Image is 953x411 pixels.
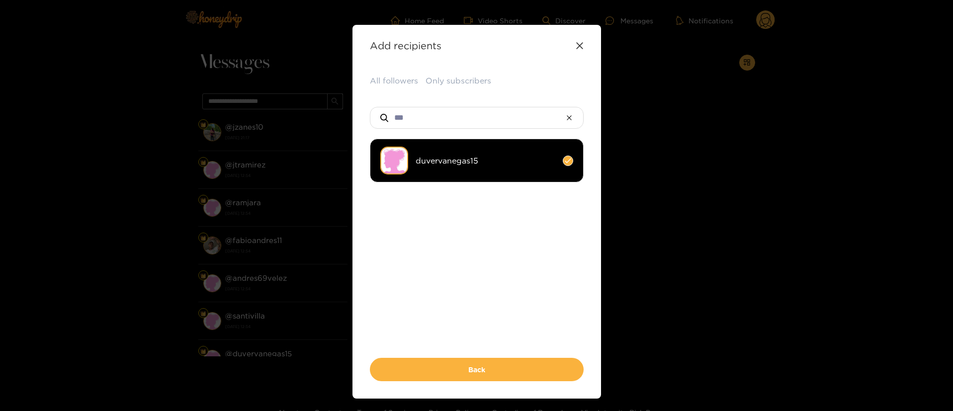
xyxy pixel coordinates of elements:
button: All followers [370,75,418,86]
span: duvervanegas15 [416,155,555,166]
button: Back [370,358,584,381]
img: no-avatar.png [380,147,408,174]
button: Only subscribers [426,75,491,86]
strong: Add recipients [370,40,441,51]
